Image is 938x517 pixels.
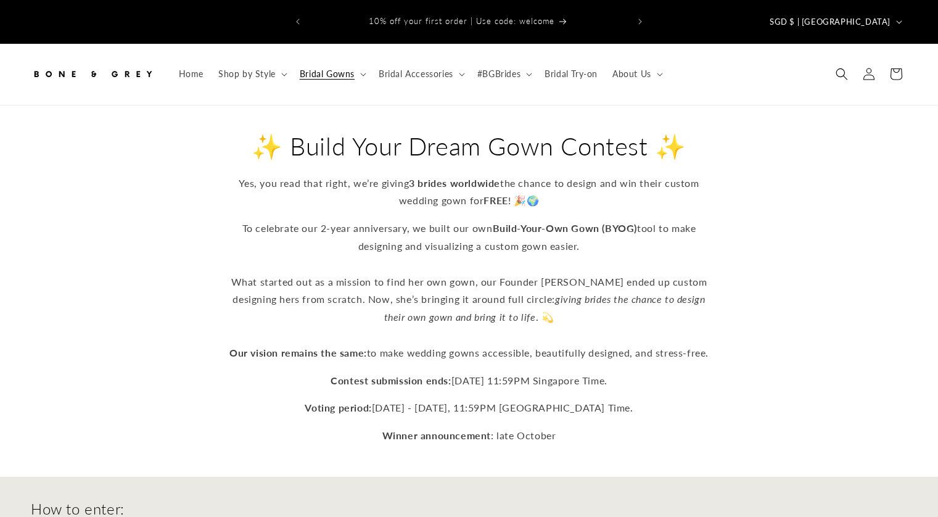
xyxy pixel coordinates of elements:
[171,61,211,87] a: Home
[369,16,554,26] span: 10% off your first order | Use code: welcome
[409,177,447,189] strong: 3 brides
[229,130,710,162] h2: ✨ Build Your Dream Gown Contest ✨
[828,60,855,88] summary: Search
[627,10,654,33] button: Next announcement
[27,56,159,93] a: Bone and Grey Bridal
[229,372,710,390] p: [DATE] 11:59PM Singapore Time.
[371,61,470,87] summary: Bridal Accessories
[382,429,491,441] strong: Winner announcement
[762,10,907,33] button: SGD $ | [GEOGRAPHIC_DATA]
[450,177,500,189] strong: worldwide
[331,374,451,386] strong: Contest submission ends:
[211,61,292,87] summary: Shop by Style
[493,222,638,234] strong: Build-Your-Own Gown (BYOG)
[470,61,537,87] summary: #BGBrides
[605,61,668,87] summary: About Us
[292,61,371,87] summary: Bridal Gowns
[477,68,520,80] span: #BGBrides
[229,427,710,445] p: : late October
[545,68,598,80] span: Bridal Try-on
[218,68,276,80] span: Shop by Style
[179,68,204,80] span: Home
[229,399,710,417] p: [DATE] - [DATE], 11:59PM [GEOGRAPHIC_DATA] Time.
[229,347,367,358] strong: Our vision remains the same:
[379,68,453,80] span: Bridal Accessories
[612,68,651,80] span: About Us
[770,16,891,28] span: SGD $ | [GEOGRAPHIC_DATA]
[284,10,311,33] button: Previous announcement
[300,68,355,80] span: Bridal Gowns
[229,220,710,362] p: To celebrate our 2-year anniversary, we built our own tool to make designing and visualizing a cu...
[483,194,508,206] strong: FREE
[384,293,706,323] em: giving brides the chance to design their own gown and bring it to life
[305,402,371,413] strong: Voting period:
[537,61,605,87] a: Bridal Try-on
[229,175,710,210] p: Yes, you read that right, we’re giving the chance to design and win their custom wedding gown for...
[31,60,154,88] img: Bone and Grey Bridal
